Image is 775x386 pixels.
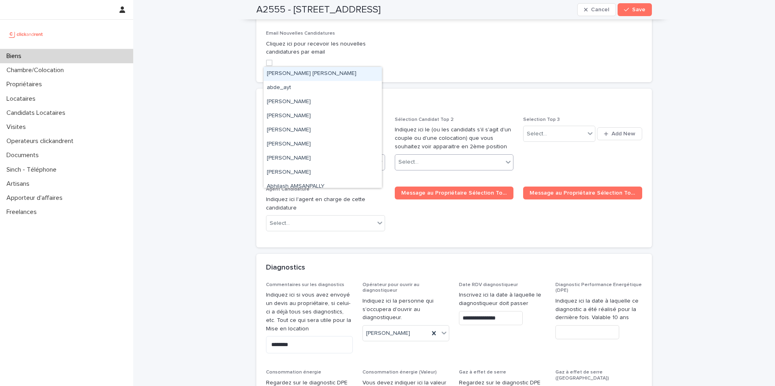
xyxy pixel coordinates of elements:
[3,52,28,60] p: Biens
[264,123,382,137] div: Abdelnour ABDALLAH
[362,282,419,293] span: Opérateur pour ouvrir au diagnostiqueur
[527,130,547,138] div: Select...
[266,291,353,333] p: Indiquez ici si vous avez envoyé un devis au propriétaire, si celui-ci a déjà tous ses diagnostic...
[256,4,381,16] h2: A2555 - [STREET_ADDRESS]
[266,31,335,36] span: Email Nouvelles Candidatures
[264,109,382,123] div: Abdellah Kotni
[3,66,70,74] p: Chambre/Colocation
[266,264,305,272] h2: Diagnostics
[266,370,321,375] span: Consommation énergie
[459,291,546,308] p: Inscrivez ici la date à laquelle le diagnostiqueur doit passer
[264,151,382,166] div: Abdoulaye Thioye
[264,81,382,95] div: abde_ayt
[555,282,642,293] span: Diagnostic Performance Energétique (DPE)
[266,195,385,212] p: Indiquez ici l'agent en charge de cette candidature
[597,127,642,140] button: Add New
[264,67,382,81] div: Aaliyah Carrié
[264,137,382,151] div: Abdi Jama
[632,7,645,12] span: Save
[3,123,32,131] p: Visites
[459,370,506,375] span: Gaz à effet de serre
[264,180,382,194] div: Abhilash AMSANPALLY
[3,109,72,117] p: Candidats Locataires
[362,297,449,322] p: Indiquez ici la personne qui s'occupera d'ouvrir au diagnostiqueur.
[398,158,419,166] div: Select...
[523,117,560,122] span: Selection Top 3
[577,3,616,16] button: Cancel
[459,282,518,287] span: Date RDV diagnostiqueur
[366,329,410,338] span: [PERSON_NAME]
[270,219,290,228] div: Select...
[395,126,514,151] p: Indiquez ici le (ou les candidats s'il s'agit d'un couple ou d'une colocation) que vous souhaitez...
[612,131,635,137] span: Add New
[3,95,42,103] p: Locataires
[395,187,514,199] a: Message au Propriétaire Sélection Top 1
[264,166,382,180] div: Abdourahamane Condé
[6,26,46,42] img: UCB0brd3T0yccxBKYDjQ
[3,180,36,188] p: Artisans
[3,194,69,202] p: Apporteur d'affaires
[3,166,63,174] p: Sinch - Téléphone
[555,370,609,380] span: Gaz à effet de serre ([GEOGRAPHIC_DATA])
[362,370,437,375] span: Consommation énergie (Valeur)
[618,3,652,16] button: Save
[3,137,80,145] p: Operateurs clickandrent
[530,190,636,196] span: Message au Propriétaire Sélection Top 2
[591,7,609,12] span: Cancel
[266,40,385,57] p: Cliquez ici pour recevoir les nouvelles candidatures par email
[264,95,382,109] div: abdelkader bouzouf yussra
[266,282,344,287] span: Commentaires sur les diagnostics
[523,187,642,199] a: Message au Propriétaire Sélection Top 2
[3,151,45,159] p: Documents
[3,208,43,216] p: Freelances
[401,190,507,196] span: Message au Propriétaire Sélection Top 1
[266,187,310,192] span: Agent Candidature
[555,297,642,322] p: Indiquez ici la date à laquelle ce diagnostic a été réalisé pour la dernière fois. Valable 10 ans
[395,117,454,122] span: Sélection Candidat Top 2
[3,81,48,88] p: Propriétaires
